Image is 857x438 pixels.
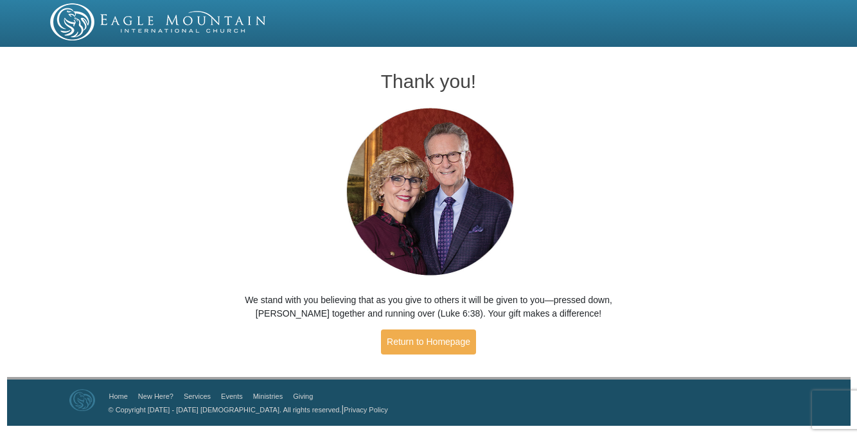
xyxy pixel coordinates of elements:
img: Eagle Mountain International Church [69,389,95,411]
img: Pastors George and Terri Pearsons [334,104,524,281]
p: | [104,403,388,416]
a: New Here? [138,392,173,400]
a: Events [221,392,243,400]
img: EMIC [50,3,267,40]
a: Ministries [253,392,283,400]
a: Return to Homepage [381,329,476,355]
h1: Thank you! [221,71,636,92]
a: Privacy Policy [344,406,387,414]
a: Services [184,392,211,400]
a: Giving [293,392,313,400]
a: Home [109,392,128,400]
p: We stand with you believing that as you give to others it will be given to you—pressed down, [PER... [221,293,636,320]
a: © Copyright [DATE] - [DATE] [DEMOGRAPHIC_DATA]. All rights reserved. [109,406,342,414]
